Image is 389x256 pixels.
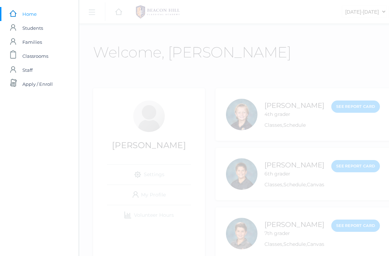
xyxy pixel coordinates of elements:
span: Home [22,7,37,21]
span: Apply / Enroll [22,77,53,91]
span: Families [22,35,42,49]
span: Staff [22,63,33,77]
span: Students [22,21,43,35]
span: Classrooms [22,49,48,63]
